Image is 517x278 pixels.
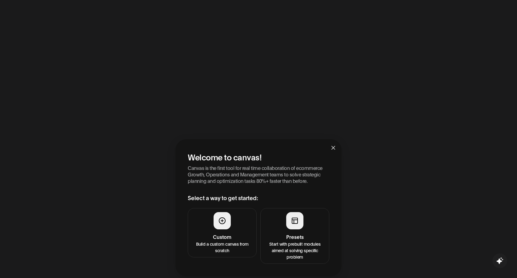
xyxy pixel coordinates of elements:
[188,208,257,257] button: CustomBuild a custom canvas from scratch
[331,145,336,150] span: close
[192,240,253,253] p: Build a custom canvas from scratch
[188,194,329,202] h3: Select a way to get started:
[188,164,329,184] p: Canvas is the first tool for real time collaboration of ecommerce Growth, Operations and Manageme...
[260,208,329,264] button: PresetsStart with prebuilt modules aimed at solving specific problem
[192,233,253,240] h4: Custom
[325,139,342,156] button: Close
[188,151,329,162] h2: Welcome to canvas!
[264,240,325,260] p: Start with prebuilt modules aimed at solving specific problem
[264,233,325,240] h4: Presets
